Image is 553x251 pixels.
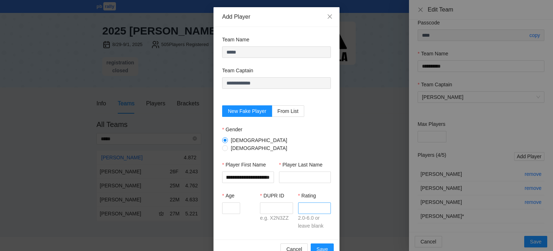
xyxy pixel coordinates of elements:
label: Team Name [222,36,249,44]
input: Rating [298,202,331,214]
label: DUPR ID [260,192,284,200]
input: DUPR ID [260,202,293,214]
div: Add Player [222,13,331,21]
input: Player Last Name [279,172,331,183]
input: Age [222,202,240,214]
input: Player First Name [222,172,274,183]
span: [DEMOGRAPHIC_DATA] [228,144,290,152]
span: New Fake Player [228,108,266,114]
div: e.g. X2N3ZZ [260,214,293,223]
label: Player Last Name [279,161,323,169]
label: Team Captain [222,67,253,74]
label: Age [222,192,234,200]
span: [DEMOGRAPHIC_DATA] [228,136,290,144]
label: Gender [222,125,242,133]
span: From List [278,108,298,114]
span: close [327,14,333,19]
label: Rating [298,192,316,200]
div: 2.0-6.0 or leave blank [298,214,331,230]
label: Player First Name [222,161,266,169]
button: Close [320,7,340,27]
